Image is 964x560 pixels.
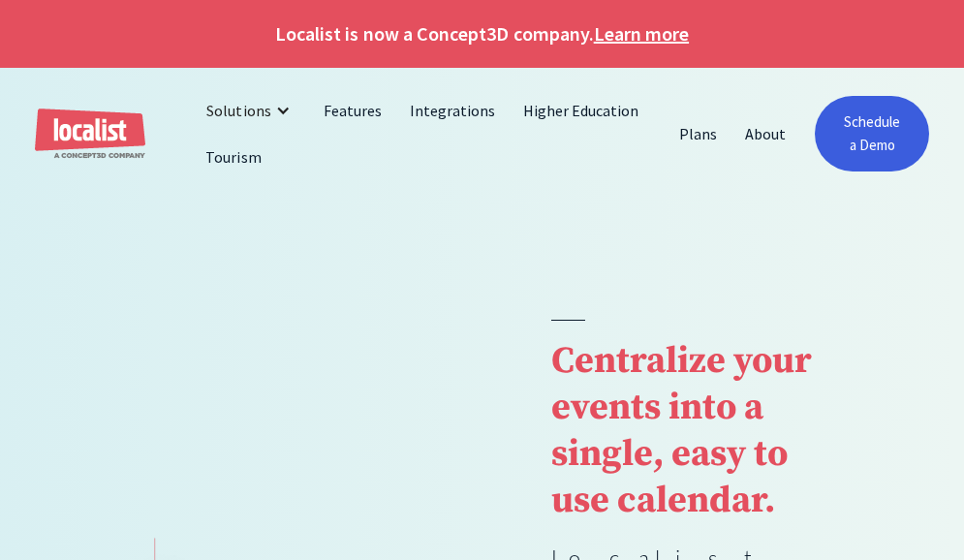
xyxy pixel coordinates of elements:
[192,134,275,180] a: Tourism
[551,338,812,524] strong: Centralize your events into a single, easy to use calendar.
[510,87,654,134] a: Higher Education
[666,110,731,157] a: Plans
[310,87,396,134] a: Features
[206,99,270,122] div: Solutions
[815,96,929,171] a: Schedule a Demo
[192,87,309,134] div: Solutions
[396,87,510,134] a: Integrations
[35,109,145,160] a: home
[594,19,689,48] a: Learn more
[731,110,800,157] a: About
